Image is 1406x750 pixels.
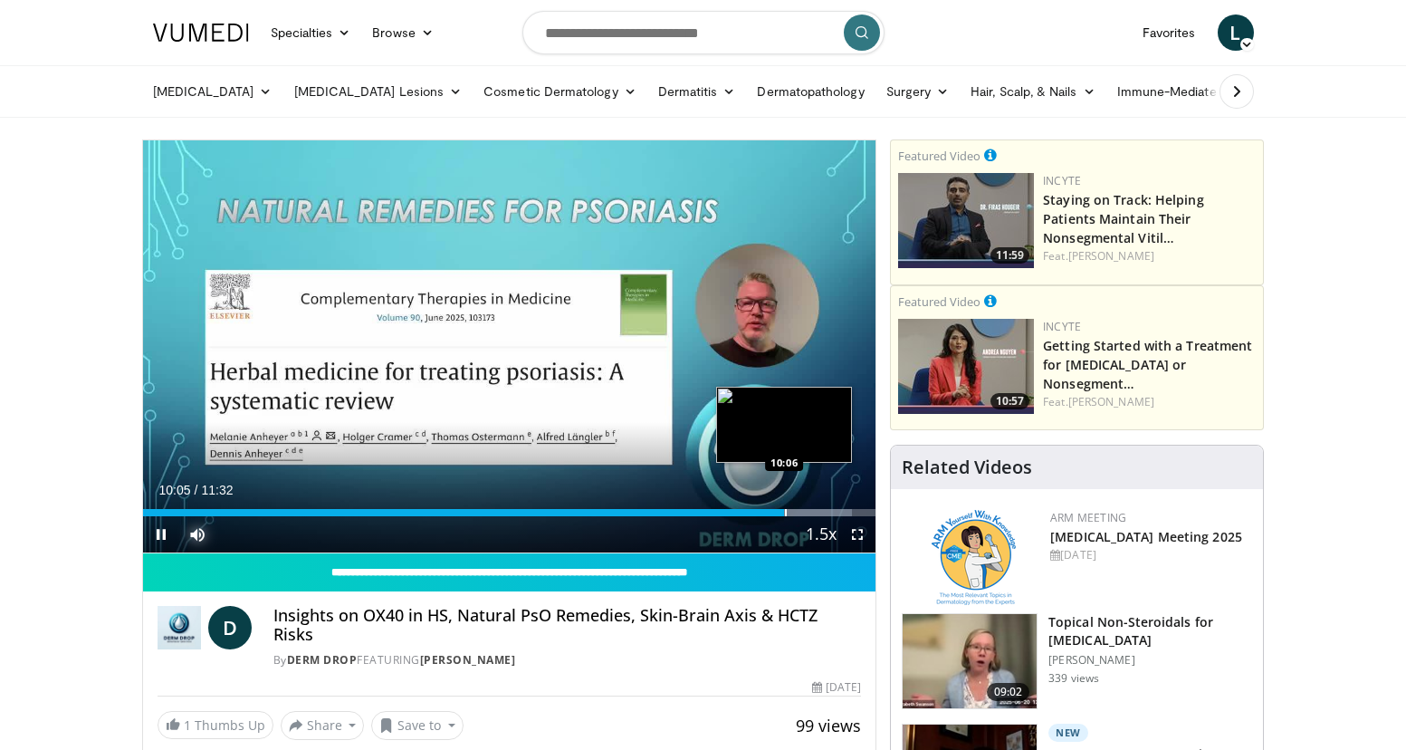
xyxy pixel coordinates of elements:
span: 10:05 [159,483,191,497]
span: 99 views [796,715,861,736]
a: L [1218,14,1254,51]
img: VuMedi Logo [153,24,249,42]
img: fe0751a3-754b-4fa7-bfe3-852521745b57.png.150x105_q85_crop-smart_upscale.jpg [898,173,1034,268]
a: Surgery [875,73,961,110]
a: Browse [361,14,445,51]
div: Feat. [1043,248,1256,264]
span: 1 [184,716,191,734]
small: Featured Video [898,148,980,164]
a: Cosmetic Dermatology [473,73,646,110]
a: Derm Drop [287,652,358,668]
div: [DATE] [1050,547,1248,563]
button: Save to [371,711,464,740]
a: ARM Meeting [1050,510,1126,525]
a: Hair, Scalp, & Nails [960,73,1105,110]
a: [MEDICAL_DATA] Lesions [283,73,473,110]
span: 10:57 [990,393,1029,409]
p: New [1048,724,1088,742]
a: 10:57 [898,319,1034,414]
a: 11:59 [898,173,1034,268]
small: Featured Video [898,293,980,310]
button: Fullscreen [839,516,875,553]
div: Feat. [1043,394,1256,410]
a: Specialties [260,14,362,51]
a: [MEDICAL_DATA] [142,73,283,110]
a: [PERSON_NAME] [420,652,516,668]
img: e02a99de-beb8-4d69-a8cb-018b1ffb8f0c.png.150x105_q85_crop-smart_upscale.jpg [898,319,1034,414]
a: Staying on Track: Helping Patients Maintain Their Nonsegmental Vitil… [1043,191,1204,246]
div: By FEATURING [273,652,862,668]
a: Favorites [1132,14,1207,51]
h3: Topical Non-Steroidals for [MEDICAL_DATA] [1048,613,1252,649]
a: Incyte [1043,173,1081,188]
span: 11:32 [201,483,233,497]
img: image.jpeg [716,387,852,463]
img: Derm Drop [158,606,201,649]
a: [PERSON_NAME] [1068,394,1154,409]
button: Pause [143,516,179,553]
a: 09:02 Topical Non-Steroidals for [MEDICAL_DATA] [PERSON_NAME] 339 views [902,613,1252,709]
a: 1 Thumbs Up [158,711,273,739]
video-js: Video Player [143,140,876,553]
img: 34a4b5e7-9a28-40cd-b963-80fdb137f70d.150x105_q85_crop-smart_upscale.jpg [903,614,1037,708]
a: Incyte [1043,319,1081,334]
div: [DATE] [812,679,861,696]
a: [PERSON_NAME] [1068,248,1154,264]
button: Share [281,711,365,740]
h4: Related Videos [902,457,1032,478]
a: D [208,606,252,649]
button: Playback Rate [803,516,839,553]
button: Mute [179,516,215,553]
div: Progress Bar [143,509,876,516]
a: [MEDICAL_DATA] Meeting 2025 [1050,528,1242,545]
p: [PERSON_NAME] [1048,653,1252,668]
span: / [195,483,198,497]
input: Search topics, interventions [522,11,885,54]
h4: Insights on OX40 in HS, Natural PsO Remedies, Skin-Brain Axis & HCTZ Risks [273,606,862,645]
a: Dermatopathology [746,73,875,110]
a: Getting Started with a Treatment for [MEDICAL_DATA] or Nonsegment… [1043,337,1252,392]
p: 339 views [1048,671,1099,686]
span: 11:59 [990,247,1029,264]
a: Dermatitis [647,73,747,110]
a: Immune-Mediated [1106,73,1253,110]
span: 09:02 [987,683,1030,701]
img: 89a28c6a-718a-466f-b4d1-7c1f06d8483b.png.150x105_q85_autocrop_double_scale_upscale_version-0.2.png [932,510,1016,605]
